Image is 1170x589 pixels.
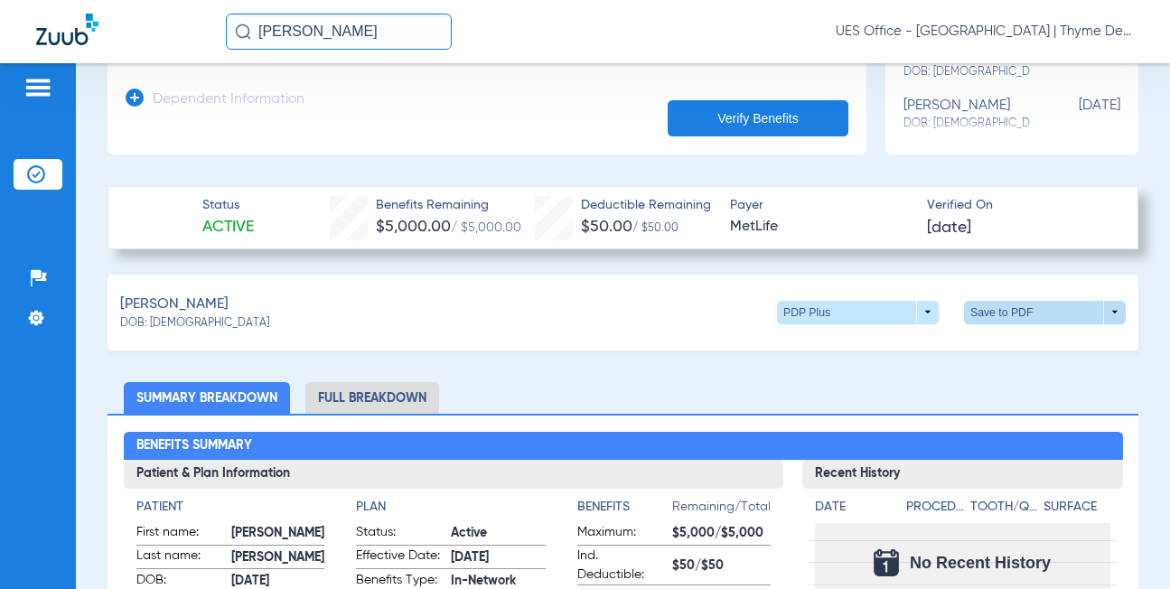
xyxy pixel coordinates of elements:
[927,196,1109,215] span: Verified On
[356,523,445,545] span: Status:
[23,77,52,98] img: hamburger-icon
[577,498,672,517] h4: Benefits
[672,524,771,543] span: $5,000/$5,000
[577,498,672,523] app-breakdown-title: Benefits
[815,498,891,517] h4: Date
[910,554,1051,572] span: No Recent History
[124,382,290,414] li: Summary Breakdown
[124,460,783,489] h3: Patient & Plan Information
[836,23,1134,41] span: UES Office - [GEOGRAPHIC_DATA] | Thyme Dental Care
[36,14,98,45] img: Zuub Logo
[376,196,521,215] span: Benefits Remaining
[226,14,452,50] input: Search for patients
[964,301,1126,324] button: Save to PDF
[136,523,225,545] span: First name:
[136,547,225,568] span: Last name:
[874,549,899,576] img: Calendar
[906,498,964,517] h4: Procedure
[202,196,254,215] span: Status
[668,100,848,136] button: Verify Benefits
[153,91,304,109] h3: Dependent Information
[903,116,1030,132] span: DOB: [DEMOGRAPHIC_DATA]
[802,460,1123,489] h3: Recent History
[903,64,1030,80] span: DOB: [DEMOGRAPHIC_DATA]
[581,196,711,215] span: Deductible Remaining
[970,498,1037,517] h4: Tooth/Quad
[577,523,666,545] span: Maximum:
[730,216,912,238] span: MetLife
[231,548,324,567] span: [PERSON_NAME]
[136,498,324,517] h4: Patient
[577,547,666,584] span: Ind. Deductible:
[451,548,546,567] span: [DATE]
[235,23,251,40] img: Search Icon
[376,219,451,235] span: $5,000.00
[672,556,771,575] span: $50/$50
[777,301,939,324] button: PDP Plus
[202,216,254,238] span: Active
[632,223,679,234] span: / $50.00
[672,498,771,523] span: Remaining/Total
[906,498,964,523] app-breakdown-title: Procedure
[1044,498,1110,517] h4: Surface
[120,294,229,316] span: [PERSON_NAME]
[970,498,1037,523] app-breakdown-title: Tooth/Quad
[356,547,445,568] span: Effective Date:
[451,524,546,543] span: Active
[124,432,1123,461] h2: Benefits Summary
[1044,498,1110,523] app-breakdown-title: Surface
[927,217,971,239] span: [DATE]
[1030,98,1120,131] span: [DATE]
[730,196,912,215] span: Payer
[451,221,521,234] span: / $5,000.00
[903,98,1030,131] div: [PERSON_NAME]
[231,524,324,543] span: [PERSON_NAME]
[815,498,891,523] app-breakdown-title: Date
[581,219,632,235] span: $50.00
[305,382,439,414] li: Full Breakdown
[120,316,269,332] span: DOB: [DEMOGRAPHIC_DATA]
[356,498,546,517] h4: Plan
